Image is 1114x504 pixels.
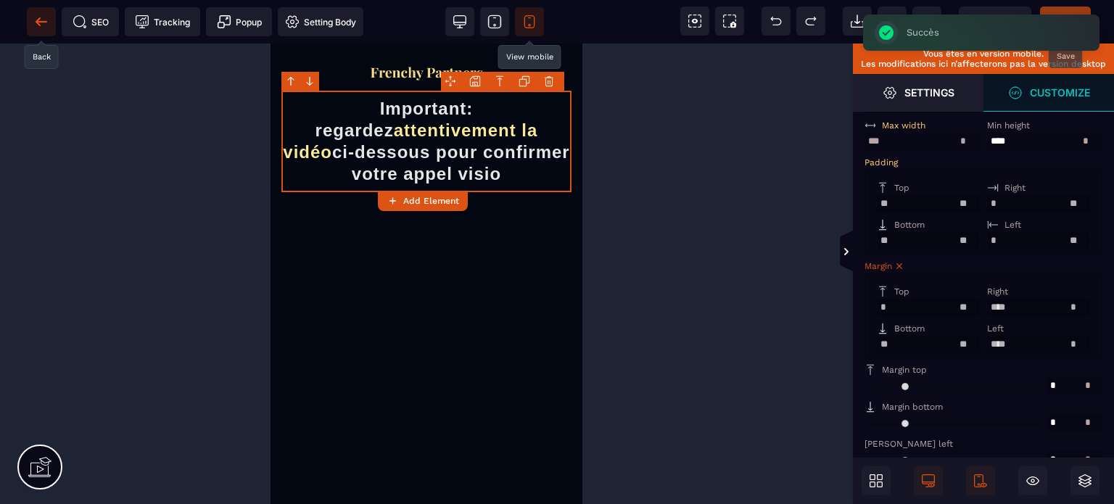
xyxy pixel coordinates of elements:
strong: Settings [904,87,954,98]
span: Mobile Only [966,466,995,495]
span: Screenshot [715,7,744,36]
span: Top [894,286,909,297]
span: Margin [865,261,892,271]
span: View components [680,7,709,36]
img: f2a3730b544469f405c58ab4be6274e8_Capture_d%E2%80%99e%CC%81cran_2025-09-01_a%CC%80_20.57.27.png [98,22,214,37]
strong: Add Element [403,196,459,206]
span: Desktop Only [914,466,943,495]
span: [PERSON_NAME] left [865,439,953,449]
span: Popup [217,15,262,29]
span: Hide/Show Block [1018,466,1047,495]
span: Open Layers [1070,466,1099,495]
span: Right [987,286,1008,297]
span: Right [1004,183,1026,193]
p: Vous êtes en version mobile. [860,49,1107,59]
span: Top [894,183,909,193]
span: Settings [853,74,983,112]
p: Les modifications ici n’affecterons pas la version desktop [860,59,1107,69]
span: Left [987,323,1004,334]
span: Bottom [894,220,925,230]
span: Setting Body [285,15,356,29]
span: SEO [73,15,109,29]
span: Min height [987,120,1030,131]
span: Preview [959,7,1031,36]
span: Margin top [882,365,927,375]
span: Padding [865,157,898,168]
span: Max width [882,120,925,131]
span: Open Style Manager [983,74,1114,112]
h1: Important: regardez ci-dessous pour confirmer votre appel visio [11,47,301,149]
span: Tracking [135,15,190,29]
span: Bottom [894,323,925,334]
span: Margin bottom [882,402,943,412]
button: Add Element [378,191,468,211]
strong: Customize [1030,87,1090,98]
span: Open Blocks [862,466,891,495]
span: Left [1004,220,1021,230]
